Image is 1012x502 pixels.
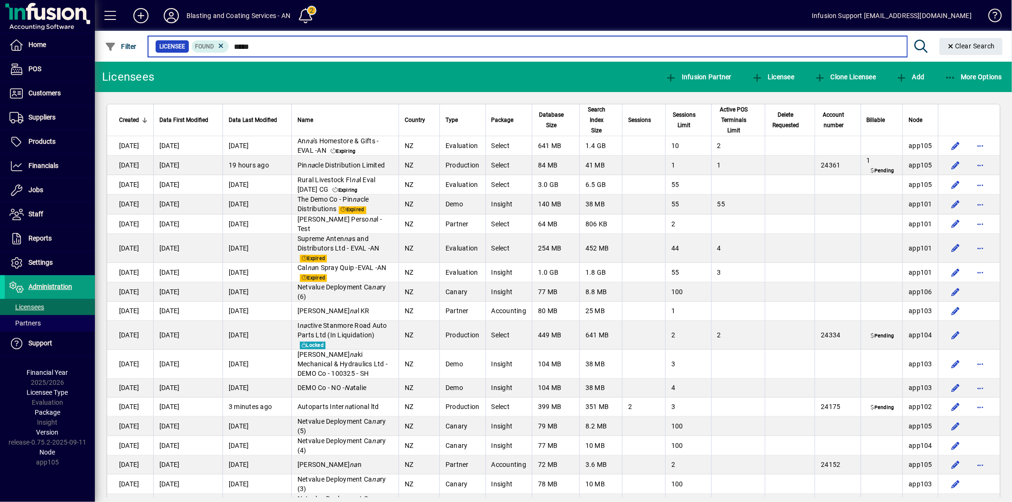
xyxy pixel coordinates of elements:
td: [DATE] [223,417,291,436]
td: [DATE] [107,282,153,302]
td: Evaluation [439,263,485,282]
td: 1.4 GB [579,136,622,156]
td: 38 MB [579,350,622,379]
td: 79 MB [532,417,579,436]
td: [DATE] [107,350,153,379]
td: 1 [711,156,765,175]
em: na [369,215,377,223]
span: app101.prod.infusionbusinesssoftware.com [909,220,932,228]
button: Infusion Partner [663,68,734,85]
div: Data Last Modified [229,115,286,125]
span: Jobs [28,186,43,194]
div: Delete Requested [771,110,809,130]
span: Home [28,41,46,48]
span: Expired [300,255,327,262]
em: na [353,195,361,203]
a: Jobs [5,178,95,202]
button: Edit [948,303,963,318]
td: [DATE] [223,263,291,282]
td: Evaluation [439,234,485,263]
a: Products [5,130,95,154]
td: 25 MB [579,302,622,321]
td: [DATE] [153,282,223,302]
td: 41 MB [579,156,622,175]
span: app101.prod.infusionbusinesssoftware.com [909,244,932,252]
button: Edit [948,457,963,472]
button: Add [893,68,927,85]
span: app105.prod.infusionbusinesssoftware.com [909,181,932,188]
td: Insight [485,263,532,282]
div: Node [909,115,932,125]
td: 3.0 GB [532,175,579,195]
a: Reports [5,227,95,251]
span: Expiring [329,148,358,155]
td: [DATE] [153,214,223,234]
span: Products [28,138,56,145]
td: [DATE] [153,136,223,156]
td: 3 [665,398,711,417]
div: Type [446,115,480,125]
button: More options [973,356,988,372]
span: Expiring [331,187,360,195]
td: [DATE] [223,214,291,234]
em: na [344,403,353,410]
button: More options [973,216,988,232]
em: na [306,137,314,145]
button: Edit [948,241,963,256]
button: Edit [948,284,963,299]
td: NZ [399,175,439,195]
div: Package [492,115,527,125]
div: Infusion Support [EMAIL_ADDRESS][DOMAIN_NAME] [812,8,972,23]
a: Licensees [5,299,95,315]
span: DEMO Co - NO - talie [297,384,366,391]
td: Select [485,234,532,263]
button: More options [973,196,988,212]
a: Home [5,33,95,57]
span: Supreme Anten s and Distributors Ltd - EVAL -AN [297,235,380,252]
button: Edit [948,138,963,153]
span: Filter [105,43,137,50]
td: 452 MB [579,234,622,263]
button: Edit [948,216,963,232]
button: Edit [948,265,963,280]
td: Select [485,398,532,417]
span: Created [119,115,139,125]
em: na [299,322,307,329]
div: Name [297,115,393,125]
span: Name [297,115,313,125]
a: Partners [5,315,95,331]
td: NZ [399,195,439,214]
span: [PERSON_NAME] ki Mechanical & Hydraulics Ltd - DEMO Co - 100325 - SH [297,351,388,377]
span: More Options [945,73,1003,81]
span: Found [195,43,214,50]
span: Database Size [538,110,565,130]
td: [DATE] [153,379,223,398]
span: Active POS Terminals Limit [717,104,751,136]
td: 1 [861,156,903,175]
button: Edit [948,476,963,492]
td: [DATE] [107,175,153,195]
td: 44 [665,234,711,263]
td: 80 MB [532,302,579,321]
td: Demo [439,195,485,214]
td: 399 MB [532,398,579,417]
span: Suppliers [28,113,56,121]
span: POS [28,65,41,73]
td: 2 [665,321,711,350]
a: Settings [5,251,95,275]
span: I ctive Stanmore Road Auto Parts Ltd (In Liquidation) [297,322,387,339]
button: Clone Licensee [812,68,878,85]
td: [DATE] [153,398,223,417]
td: Insight [485,282,532,302]
span: Delete Requested [771,110,801,130]
div: Database Size [538,110,574,130]
em: na [344,235,352,242]
td: Insight [485,379,532,398]
div: Sessions Limit [671,110,706,130]
span: Settings [28,259,53,266]
button: More Options [942,68,1005,85]
span: Package [35,409,60,416]
div: Created [119,115,148,125]
span: An 's Homestore & Gifts - EVAL -AN [297,137,379,154]
span: Staff [28,210,43,218]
